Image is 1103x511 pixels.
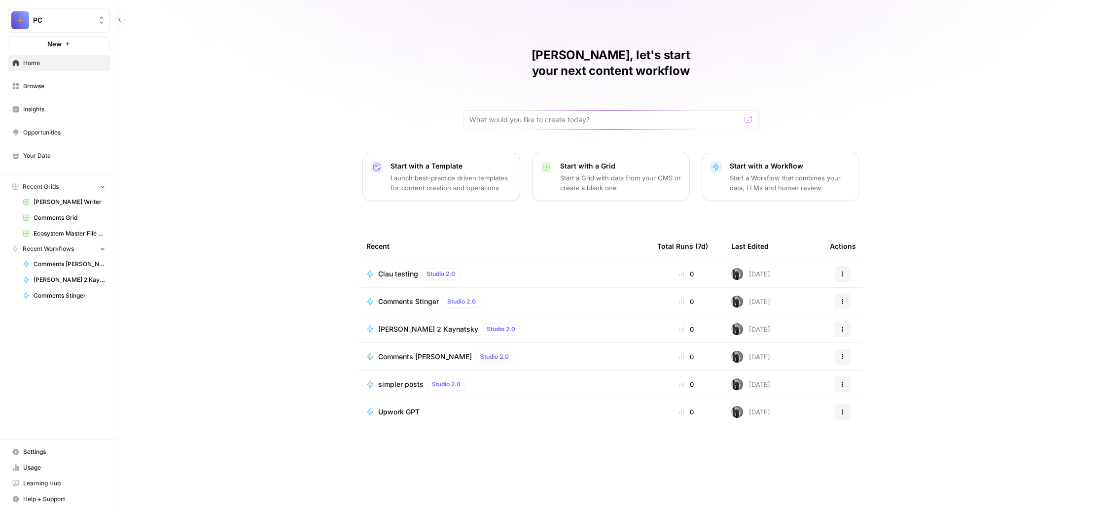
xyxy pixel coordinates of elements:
img: PC Logo [11,11,29,29]
span: Studio 2.0 [427,270,455,278]
button: Start with a TemplateLaunch best-practice driven templates for content creation and operations [362,153,520,201]
a: Your Data [8,148,110,164]
span: Settings [23,447,106,456]
p: Launch best-practice driven templates for content creation and operations [391,173,512,193]
span: New [47,39,62,49]
div: Actions [830,233,856,260]
span: Opportunities [23,128,106,137]
div: Recent [366,233,641,260]
span: Studio 2.0 [480,352,509,361]
span: Help + Support [23,495,106,504]
a: [PERSON_NAME] 2 KaynatskyStudio 2.0 [366,323,641,335]
a: Learning Hub [8,476,110,491]
button: Recent Workflows [8,241,110,256]
a: Browse [8,78,110,94]
div: 0 [657,324,715,334]
a: Comments [PERSON_NAME] [18,256,110,272]
a: Upwork GPT [366,407,641,417]
div: 0 [657,297,715,307]
a: Comments Stinger [18,288,110,304]
div: Total Runs (7d) [657,233,708,260]
img: ixpjlalqi5ytqdwgfvwwoo9g627f [731,323,743,335]
span: simpler posts [378,379,424,389]
a: Opportunities [8,125,110,140]
div: [DATE] [731,268,770,280]
div: 0 [657,269,715,279]
div: [DATE] [731,351,770,363]
p: Start with a Grid [560,161,681,171]
span: Upwork GPT [378,407,420,417]
a: Ecosystem Master File - SaaS.csv [18,226,110,241]
a: Home [8,55,110,71]
div: [DATE] [731,296,770,307]
input: What would you like to create today? [469,115,741,125]
h1: [PERSON_NAME], let's start your next content workflow [463,47,759,79]
button: Start with a GridStart a Grid with data from your CMS or create a blank one [532,153,690,201]
div: 0 [657,379,715,389]
span: Learning Hub [23,479,106,488]
span: Clau testing [378,269,418,279]
div: [DATE] [731,323,770,335]
button: Recent Grids [8,179,110,194]
span: Comments [PERSON_NAME] [378,352,472,362]
span: Comments Stinger [34,291,106,300]
span: Browse [23,82,106,91]
p: Start a Workflow that combines your data, LLMs and human review [730,173,851,193]
a: Usage [8,460,110,476]
span: Recent Workflows [23,244,74,253]
button: Workspace: PC [8,8,110,33]
span: Your Data [23,151,106,160]
span: Studio 2.0 [432,380,461,389]
p: Start with a Template [391,161,512,171]
img: ixpjlalqi5ytqdwgfvwwoo9g627f [731,351,743,363]
span: Ecosystem Master File - SaaS.csv [34,229,106,238]
div: 0 [657,352,715,362]
div: 0 [657,407,715,417]
img: ixpjlalqi5ytqdwgfvwwoo9g627f [731,268,743,280]
span: Usage [23,463,106,472]
a: Insights [8,102,110,117]
a: Comments StingerStudio 2.0 [366,296,641,307]
button: Help + Support [8,491,110,507]
span: Comments Stinger [378,297,439,307]
span: Comments Grid [34,213,106,222]
button: Start with a WorkflowStart a Workflow that combines your data, LLMs and human review [702,153,859,201]
a: Comments [PERSON_NAME]Studio 2.0 [366,351,641,363]
p: Start a Grid with data from your CMS or create a blank one [560,173,681,193]
span: Comments [PERSON_NAME] [34,260,106,269]
span: PC [33,15,93,25]
span: Recent Grids [23,182,59,191]
div: Last Edited [731,233,769,260]
div: [DATE] [731,406,770,418]
span: [PERSON_NAME] 2 Kaynatsky [34,275,106,284]
img: ixpjlalqi5ytqdwgfvwwoo9g627f [731,406,743,418]
button: New [8,36,110,51]
span: Home [23,59,106,68]
a: Comments Grid [18,210,110,226]
a: [PERSON_NAME] 2 Kaynatsky [18,272,110,288]
a: [PERSON_NAME] Writer [18,194,110,210]
span: Insights [23,105,106,114]
span: Studio 2.0 [487,325,515,334]
span: [PERSON_NAME] Writer [34,198,106,206]
span: Studio 2.0 [447,297,476,306]
span: [PERSON_NAME] 2 Kaynatsky [378,324,478,334]
a: simpler postsStudio 2.0 [366,378,641,390]
p: Start with a Workflow [730,161,851,171]
img: ixpjlalqi5ytqdwgfvwwoo9g627f [731,296,743,307]
a: Settings [8,444,110,460]
img: ixpjlalqi5ytqdwgfvwwoo9g627f [731,378,743,390]
a: Clau testingStudio 2.0 [366,268,641,280]
div: [DATE] [731,378,770,390]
